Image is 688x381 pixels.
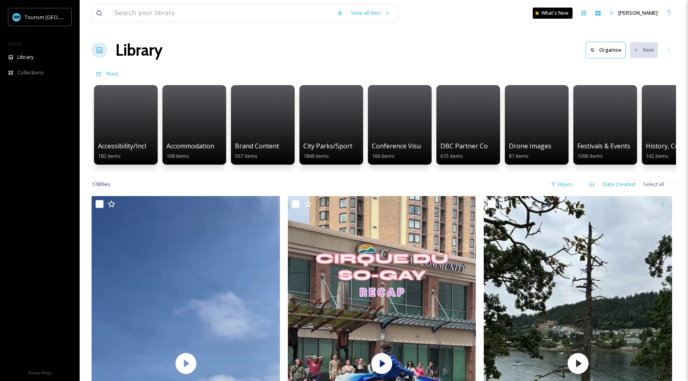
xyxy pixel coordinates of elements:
[440,142,507,159] a: DBC Partner Contrent615 items
[8,41,22,47] span: MEDIA
[107,70,118,77] span: Root
[586,42,630,58] a: Organise
[440,142,507,150] span: DBC Partner Contrent
[643,181,664,188] span: Select all
[618,9,658,16] span: [PERSON_NAME]
[18,69,44,76] span: Collections
[303,142,376,150] span: City Parks/Sport Images
[18,53,33,61] span: Library
[25,13,96,21] span: Tourism [GEOGRAPHIC_DATA]
[533,8,573,19] a: What's New
[577,142,630,159] a: Festivals & Events1096 items
[166,142,237,150] span: Accommodations by Biz
[235,152,258,159] span: 567 items
[577,142,630,150] span: Festivals & Events
[235,142,279,159] a: Brand Content567 items
[372,152,395,159] span: 166 items
[646,152,668,159] span: 142 items
[630,42,658,58] button: New
[303,142,376,159] a: City Parks/Sport Images1846 items
[13,13,21,21] img: tourism_nanaimo_logo.jpeg
[509,142,551,150] span: Drone Images
[577,152,603,159] span: 1096 items
[28,367,51,377] a: Privacy Policy
[372,142,429,150] span: Conference Visuals
[115,38,162,62] a: Library
[166,142,237,159] a: Accommodations by Biz168 items
[599,177,639,192] div: Date Created
[98,142,165,159] a: Accessibility/Inclusivity182 items
[509,142,551,159] a: Drone Images81 items
[92,181,110,188] span: 176 file s
[110,4,333,22] input: Search your library
[166,152,189,159] span: 168 items
[235,142,279,150] span: Brand Content
[98,142,165,150] span: Accessibility/Inclusivity
[509,152,529,159] span: 81 items
[347,5,394,21] a: View all files
[28,370,51,375] span: Privacy Policy
[547,177,577,192] div: Filters
[107,69,118,78] a: Root
[98,152,121,159] span: 182 items
[605,5,662,21] a: [PERSON_NAME]
[372,142,429,159] a: Conference Visuals166 items
[586,42,626,58] button: Organise
[303,152,329,159] span: 1846 items
[440,152,463,159] span: 615 items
